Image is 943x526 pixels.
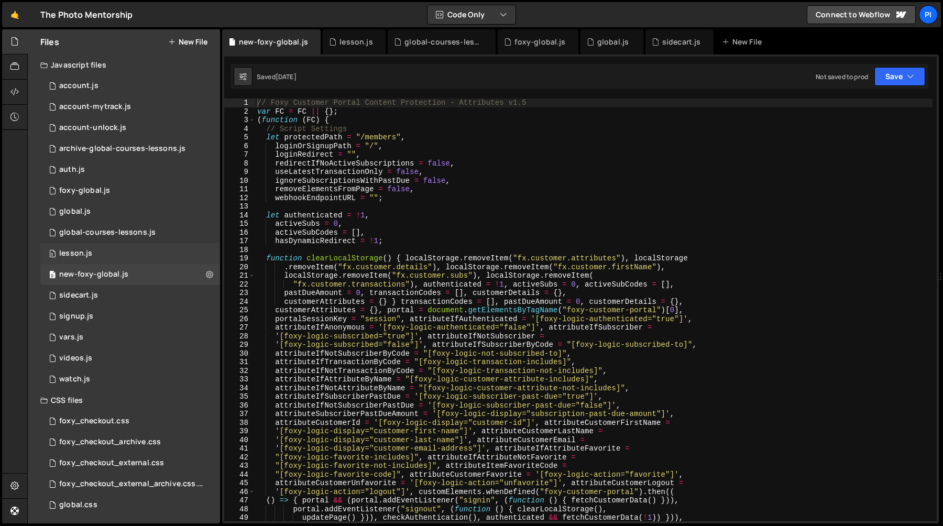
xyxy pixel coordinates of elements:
div: sidecart.js [662,37,701,47]
div: foxy-global.js [59,186,110,195]
div: foxy_checkout_external.css [59,458,164,468]
div: 13533/43968.js [40,138,220,159]
div: 13533/44029.css [40,474,224,495]
div: 26 [224,315,255,324]
span: 0 [49,271,56,280]
div: 3 [224,116,255,125]
div: 13533/34219.js [40,180,220,201]
div: 47 [224,496,255,505]
div: lesson.js [339,37,372,47]
div: 30 [224,349,255,358]
div: global-courses-lessons.js [404,37,483,47]
a: Connect to Webflow [807,5,916,24]
div: 15 [224,220,255,228]
div: account.js [59,81,98,91]
div: 13533/34034.js [40,159,220,180]
a: 🤙 [2,2,28,27]
div: 13533/34220.js [40,75,220,96]
div: 21 [224,271,255,280]
div: 2 [224,107,255,116]
div: 11 [224,185,255,194]
div: foxy_checkout_external_archive.css.css [59,479,204,489]
span: 0 [49,250,56,259]
div: 49 [224,513,255,522]
div: archive-global-courses-lessons.js [59,144,185,154]
div: 13533/38978.js [40,327,220,348]
div: foxy-global.js [514,37,565,47]
div: account-unlock.js [59,123,126,133]
div: 9 [224,168,255,177]
div: 45 [224,479,255,488]
div: 22 [224,280,255,289]
button: New File [168,38,207,46]
div: 39 [224,427,255,436]
div: 13533/38507.css [40,411,220,432]
div: 17 [224,237,255,246]
div: global-courses-lessons.js [59,228,156,237]
div: 13533/42246.js [40,348,220,369]
div: 23 [224,289,255,298]
div: 8 [224,159,255,168]
div: 19 [224,254,255,263]
div: 24 [224,298,255,306]
div: 1 [224,98,255,107]
div: 13533/35292.js [40,222,220,243]
div: 29 [224,341,255,349]
div: 13 [224,202,255,211]
div: watch.js [59,375,90,384]
div: The Photo Mentorship [40,8,133,21]
div: Saved [257,72,297,81]
h2: Files [40,36,59,48]
div: foxy_checkout.css [59,417,129,426]
div: account-mytrack.js [59,102,131,112]
div: 4 [224,125,255,134]
div: 46 [224,488,255,497]
div: 41 [224,444,255,453]
div: 32 [224,367,255,376]
div: [DATE] [276,72,297,81]
div: 13533/35364.js [40,306,220,327]
div: Javascript files [28,54,220,75]
div: 13533/38628.js [40,96,220,117]
button: Save [874,67,925,86]
div: 13533/35472.js [40,243,220,264]
div: 43 [224,462,255,470]
div: 28 [224,332,255,341]
div: 7 [224,150,255,159]
div: 34 [224,384,255,393]
div: 40 [224,436,255,445]
div: 33 [224,375,255,384]
div: 37 [224,410,255,419]
div: signup.js [59,312,93,321]
div: 13533/39483.js [40,201,220,222]
div: Not saved to prod [816,72,868,81]
div: 20 [224,263,255,272]
button: Code Only [427,5,516,24]
div: Pi [919,5,938,24]
div: global.css [59,500,97,510]
div: vars.js [59,333,83,342]
div: lesson.js [59,249,92,258]
div: 18 [224,246,255,255]
div: 31 [224,358,255,367]
div: auth.js [59,165,85,174]
div: 13533/38747.css [40,453,220,474]
div: 13533/38527.js [40,369,220,390]
div: 42 [224,453,255,462]
div: New File [722,37,766,47]
div: 13533/41206.js [40,117,220,138]
div: 13533/44030.css [40,432,220,453]
div: new-foxy-global.js [59,270,128,279]
div: 13533/43446.js [40,285,220,306]
div: 10 [224,177,255,185]
div: 13533/40053.js [40,264,220,285]
div: sidecart.js [59,291,98,300]
div: 35 [224,392,255,401]
div: videos.js [59,354,92,363]
div: 25 [224,306,255,315]
div: 36 [224,401,255,410]
div: 14 [224,211,255,220]
div: CSS files [28,390,220,411]
div: 38 [224,419,255,428]
div: 5 [224,133,255,142]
